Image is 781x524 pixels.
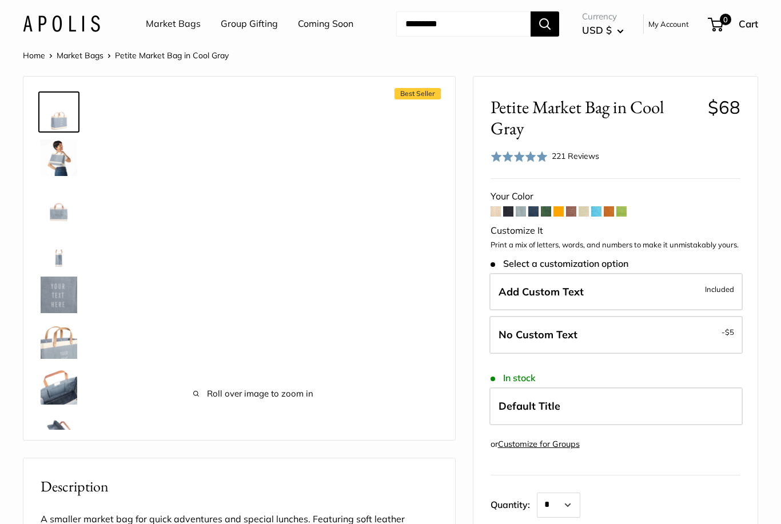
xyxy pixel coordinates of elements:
label: Default Title [489,387,743,425]
div: Customize It [491,222,740,239]
span: $5 [725,327,734,337]
a: Petite Market Bag in Cool Gray [38,320,79,361]
img: Petite Market Bag in Cool Gray [41,231,77,267]
a: Petite Market Bag in Cool Gray [38,91,79,133]
input: Search... [396,11,531,37]
span: Default Title [499,399,560,413]
button: Search [531,11,559,37]
img: Petite Market Bag in Cool Gray [41,185,77,222]
span: Add Custom Text [499,285,584,298]
div: or [491,437,580,452]
label: Leave Blank [489,316,743,354]
img: Petite Market Bag in Cool Gray [41,94,77,130]
a: Petite Market Bag in Cool Gray [38,411,79,453]
span: USD $ [582,24,612,36]
h2: Description [41,475,438,498]
a: Coming Soon [298,15,353,33]
img: Petite Market Bag in Cool Gray [41,322,77,359]
a: Home [23,50,45,61]
label: Quantity: [491,489,537,518]
a: Petite Market Bag in Cool Gray [38,366,79,407]
img: Petite Market Bag in Cool Gray [41,277,77,313]
a: Petite Market Bag in Cool Gray [38,229,79,270]
a: Customize for Groups [498,439,580,449]
span: Included [705,282,734,296]
a: Group Gifting [221,15,278,33]
span: Best Seller [395,88,441,99]
a: Market Bags [146,15,201,33]
span: Petite Market Bag in Cool Gray [115,50,229,61]
img: Petite Market Bag in Cool Gray [41,414,77,450]
img: Petite Market Bag in Cool Gray [41,368,77,405]
span: - [722,325,734,339]
button: USD $ [582,21,624,39]
span: Roll over image to zoom in [115,386,392,402]
label: Add Custom Text [489,273,743,311]
img: Apolis [23,15,100,32]
span: $68 [708,96,740,118]
span: No Custom Text [499,328,577,341]
span: Select a customization option [491,258,628,269]
a: Petite Market Bag in Cool Gray [38,274,79,315]
span: Currency [582,9,624,25]
span: In stock [491,373,536,383]
a: Petite Market Bag in Cool Gray [38,137,79,178]
a: My Account [648,17,689,31]
nav: Breadcrumb [23,48,229,63]
a: 0 Cart [709,15,758,33]
div: Your Color [491,188,740,205]
img: Petite Market Bag in Cool Gray [41,139,77,176]
span: 221 Reviews [552,151,599,161]
a: Market Bags [57,50,103,61]
span: 0 [720,14,731,25]
p: Print a mix of letters, words, and numbers to make it unmistakably yours. [491,239,740,251]
a: Petite Market Bag in Cool Gray [38,183,79,224]
span: Cart [739,18,758,30]
span: Petite Market Bag in Cool Gray [491,97,699,139]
